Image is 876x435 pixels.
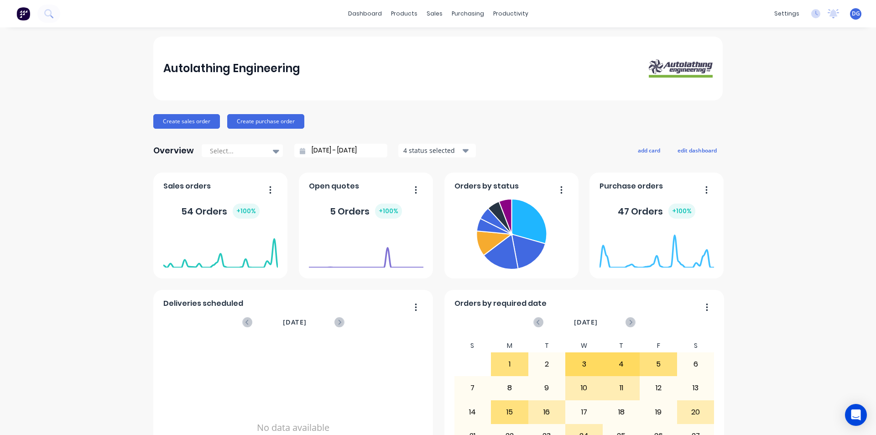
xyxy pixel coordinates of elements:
[386,7,422,21] div: products
[454,181,519,192] span: Orders by status
[454,401,491,424] div: 14
[491,401,528,424] div: 15
[603,339,640,352] div: T
[574,317,598,327] span: [DATE]
[344,7,386,21] a: dashboard
[678,401,714,424] div: 20
[491,353,528,376] div: 1
[668,204,695,219] div: + 100 %
[677,339,714,352] div: S
[678,377,714,399] div: 13
[398,144,476,157] button: 4 status selected
[375,204,402,219] div: + 100 %
[603,377,640,399] div: 11
[16,7,30,21] img: Factory
[309,181,359,192] span: Open quotes
[529,353,565,376] div: 2
[566,377,602,399] div: 10
[603,401,640,424] div: 18
[649,59,713,78] img: Autolathing Engineering
[603,353,640,376] div: 4
[454,377,491,399] div: 7
[672,144,723,156] button: edit dashboard
[770,7,804,21] div: settings
[640,353,677,376] div: 5
[529,377,565,399] div: 9
[153,142,194,160] div: Overview
[454,339,491,352] div: S
[283,317,307,327] span: [DATE]
[422,7,447,21] div: sales
[640,401,677,424] div: 19
[153,114,220,129] button: Create sales order
[233,204,260,219] div: + 100 %
[489,7,533,21] div: productivity
[600,181,663,192] span: Purchase orders
[852,10,860,18] span: DG
[566,401,602,424] div: 17
[454,298,547,309] span: Orders by required date
[227,114,304,129] button: Create purchase order
[163,181,211,192] span: Sales orders
[566,353,602,376] div: 3
[632,144,666,156] button: add card
[447,7,489,21] div: purchasing
[181,204,260,219] div: 54 Orders
[678,353,714,376] div: 6
[618,204,695,219] div: 47 Orders
[565,339,603,352] div: W
[640,339,677,352] div: F
[163,59,300,78] div: Autolathing Engineering
[529,401,565,424] div: 16
[330,204,402,219] div: 5 Orders
[640,377,677,399] div: 12
[491,339,528,352] div: M
[528,339,566,352] div: T
[491,377,528,399] div: 8
[403,146,461,155] div: 4 status selected
[845,404,867,426] div: Open Intercom Messenger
